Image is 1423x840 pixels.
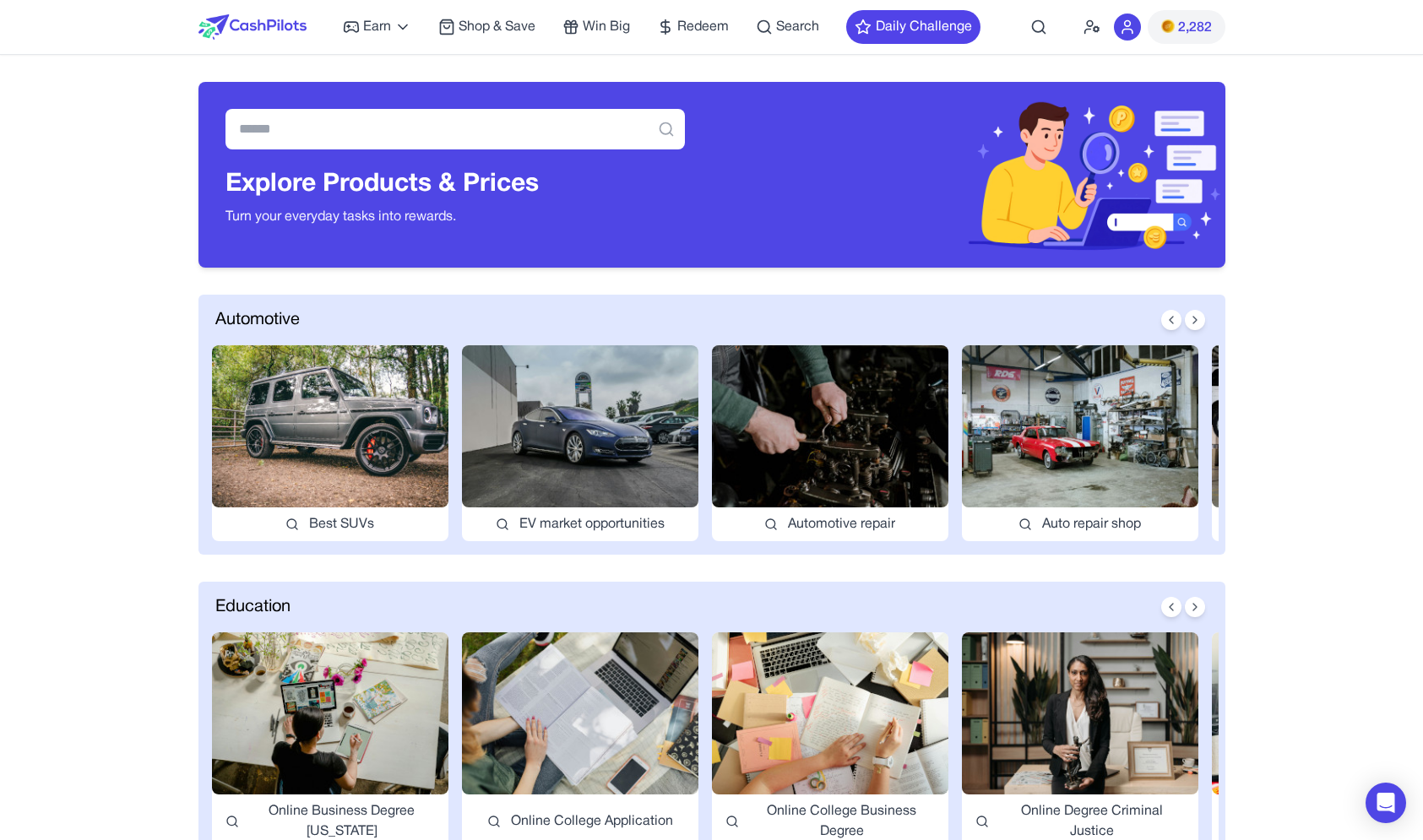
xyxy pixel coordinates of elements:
span: Auto repair shop [1042,514,1141,534]
span: Online College Application [511,811,673,832]
h3: Explore Products & Prices [225,170,685,200]
span: Automotive repair [788,514,895,534]
span: Automotive [215,308,300,332]
span: Best SUVs [309,514,374,534]
div: Open Intercom Messenger [1366,783,1406,823]
img: CashPilots Logo [198,14,307,40]
a: Win Big [562,17,630,37]
span: Education [215,595,291,619]
a: Earn [343,17,411,37]
span: Earn [363,17,391,37]
span: Redeem [677,17,729,37]
button: PMs2,282 [1148,10,1225,44]
span: Search [776,17,819,37]
span: 2,282 [1178,18,1212,38]
span: Shop & Save [459,17,535,37]
a: Redeem [657,17,729,37]
a: Search [756,17,819,37]
span: Win Big [583,17,630,37]
p: Turn your everyday tasks into rewards. [225,207,685,227]
button: Daily Challenge [846,10,980,44]
span: EV market opportunities [519,514,665,534]
a: Shop & Save [438,17,535,37]
img: Header decoration [712,82,1225,268]
img: PMs [1161,19,1175,33]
